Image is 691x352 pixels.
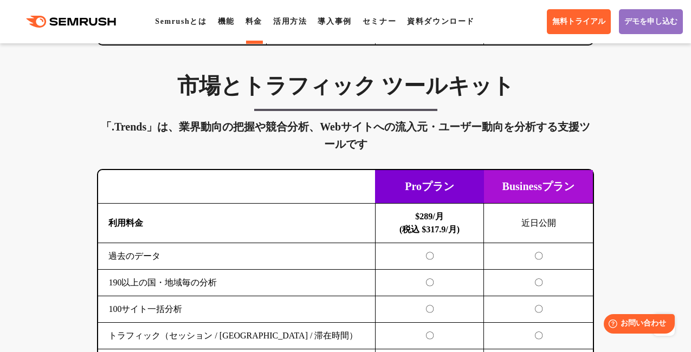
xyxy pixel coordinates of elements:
td: 過去のデータ [98,243,375,270]
div: 「.Trends」は、業界動向の把握や競合分析、Webサイトへの流入元・ユーザー動向を分析する支援ツールです [97,118,593,153]
td: 〇 [375,323,484,349]
td: 近日公開 [484,204,593,243]
a: 導入事例 [318,17,351,25]
td: 〇 [375,270,484,296]
a: デモを申し込む [619,9,683,34]
iframe: Help widget launcher [595,310,679,340]
span: 無料トライアル [552,17,605,27]
a: 無料トライアル [547,9,611,34]
b: 利用料金 [108,218,143,227]
a: 料金 [246,17,262,25]
td: 100サイト一括分析 [98,296,375,323]
td: 〇 [375,243,484,270]
a: 活用方法 [273,17,307,25]
a: セミナー [363,17,396,25]
td: トラフィック（セッション / [GEOGRAPHIC_DATA] / 滞在時間） [98,323,375,349]
a: 資料ダウンロード [407,17,475,25]
h3: 市場とトラフィック ツールキット [97,73,593,100]
td: 〇 [375,296,484,323]
td: Businessプラン [484,170,593,204]
td: 190以上の国・地域毎の分析 [98,270,375,296]
b: $289/月 (税込 $317.9/月) [399,212,460,234]
td: 〇 [484,323,593,349]
span: デモを申し込む [624,17,677,27]
td: 〇 [484,270,593,296]
td: 〇 [484,296,593,323]
a: Semrushとは [155,17,206,25]
td: Proプラン [375,170,484,204]
a: 機能 [218,17,235,25]
td: 〇 [484,243,593,270]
